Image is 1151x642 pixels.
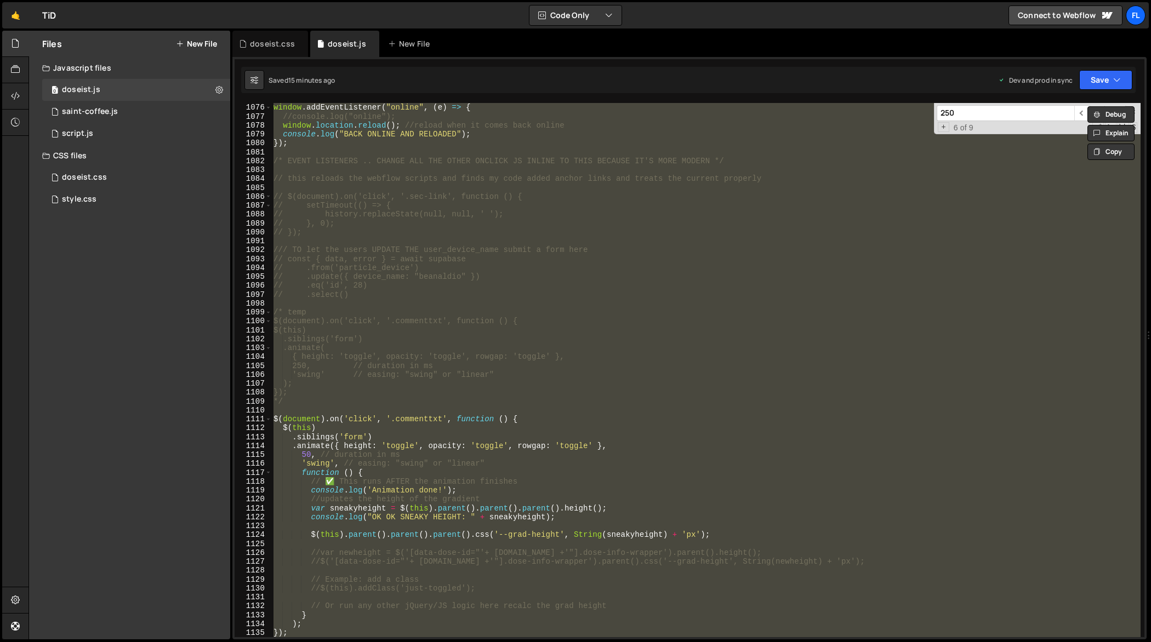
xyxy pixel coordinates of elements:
[235,272,272,281] div: 1095
[235,548,272,557] div: 1126
[235,584,272,593] div: 1130
[288,76,335,85] div: 15 minutes ago
[235,148,272,157] div: 1081
[1074,105,1090,121] span: ​
[250,38,295,49] div: doseist.css
[235,165,272,174] div: 1083
[1087,125,1135,141] button: Explain
[235,139,272,147] div: 1080
[42,123,230,145] div: 4604/24567.js
[1008,5,1122,25] a: Connect to Webflow
[62,173,107,182] div: doseist.css
[937,105,1074,121] input: Search for
[235,530,272,539] div: 1124
[62,129,93,139] div: script.js
[328,38,366,49] div: doseist.js
[235,245,272,254] div: 1092
[235,601,272,610] div: 1132
[52,87,58,95] span: 0
[235,326,272,335] div: 1101
[235,477,272,486] div: 1118
[235,370,272,379] div: 1106
[235,352,272,361] div: 1104
[42,101,230,123] div: 4604/27020.js
[62,107,118,117] div: saint-coffee.js
[1126,5,1146,25] a: Fl
[235,504,272,513] div: 1121
[235,495,272,503] div: 1120
[235,237,272,245] div: 1091
[235,228,272,237] div: 1090
[42,167,230,188] div: 4604/42100.css
[1087,144,1135,160] button: Copy
[235,593,272,601] div: 1131
[235,343,272,352] div: 1103
[235,130,272,139] div: 1079
[529,5,622,25] button: Code Only
[29,145,230,167] div: CSS files
[949,123,978,132] span: 6 of 9
[235,299,272,308] div: 1098
[235,210,272,219] div: 1088
[235,521,272,530] div: 1123
[235,308,272,317] div: 1099
[235,442,272,450] div: 1114
[388,38,434,49] div: New File
[235,557,272,566] div: 1127
[235,628,272,637] div: 1135
[235,263,272,272] div: 1094
[235,513,272,521] div: 1122
[235,290,272,299] div: 1097
[938,122,949,132] span: Toggle Replace mode
[235,157,272,165] div: 1082
[269,76,335,85] div: Saved
[235,379,272,388] div: 1107
[62,85,100,95] div: doseist.js
[235,450,272,459] div: 1115
[235,121,272,130] div: 1078
[235,540,272,548] div: 1125
[998,76,1073,85] div: Dev and prod in sync
[235,219,272,228] div: 1089
[235,459,272,468] div: 1116
[235,201,272,210] div: 1087
[235,415,272,423] div: 1111
[235,433,272,442] div: 1113
[235,335,272,343] div: 1102
[42,9,56,22] div: TiD
[235,103,272,112] div: 1076
[235,397,272,406] div: 1109
[235,281,272,290] div: 1096
[235,255,272,263] div: 1093
[235,362,272,370] div: 1105
[29,57,230,79] div: Javascript files
[235,174,272,183] div: 1084
[235,192,272,201] div: 1086
[2,2,29,28] a: 🤙
[1079,70,1132,90] button: Save
[1087,106,1135,123] button: Debug
[235,575,272,584] div: 1129
[62,194,96,204] div: style.css
[235,620,272,628] div: 1134
[235,184,272,192] div: 1085
[235,423,272,432] div: 1112
[42,79,230,101] div: 4604/37981.js
[235,388,272,397] div: 1108
[235,317,272,325] div: 1100
[235,406,272,415] div: 1110
[235,611,272,620] div: 1133
[42,38,62,50] h2: Files
[176,39,217,48] button: New File
[42,188,230,210] div: 4604/25434.css
[235,468,272,477] div: 1117
[235,566,272,575] div: 1128
[235,112,272,121] div: 1077
[235,486,272,495] div: 1119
